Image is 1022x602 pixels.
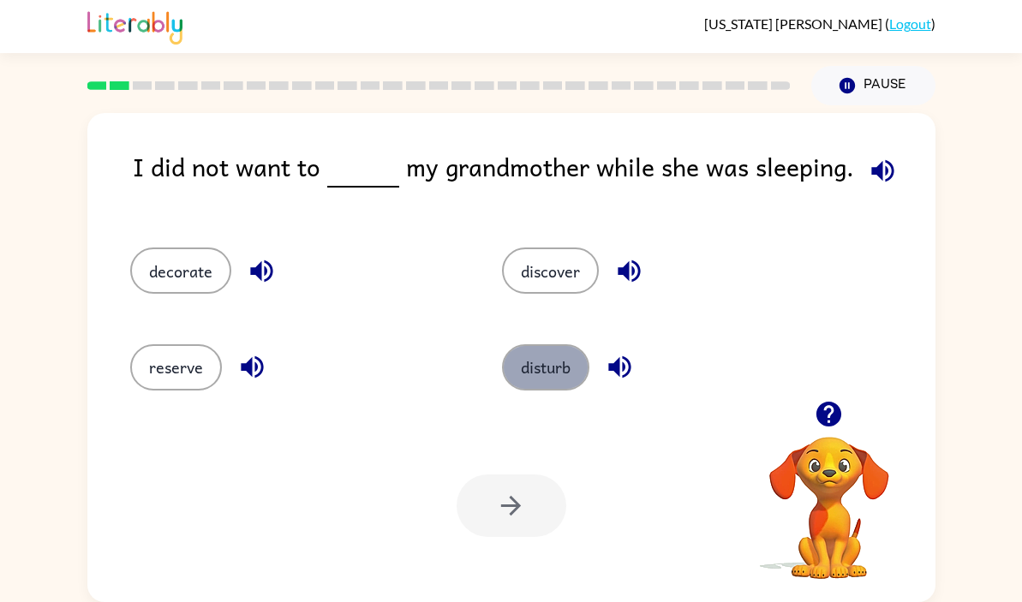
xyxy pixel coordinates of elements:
[889,15,931,32] a: Logout
[130,344,222,390] button: reserve
[87,7,182,45] img: Literably
[744,410,915,581] video: Your browser must support playing .mp4 files to use Literably. Please try using another browser.
[811,66,935,105] button: Pause
[502,344,589,390] button: disturb
[704,15,935,32] div: ( )
[133,147,935,213] div: I did not want to my grandmother while she was sleeping.
[502,247,599,294] button: discover
[704,15,885,32] span: [US_STATE] [PERSON_NAME]
[130,247,231,294] button: decorate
